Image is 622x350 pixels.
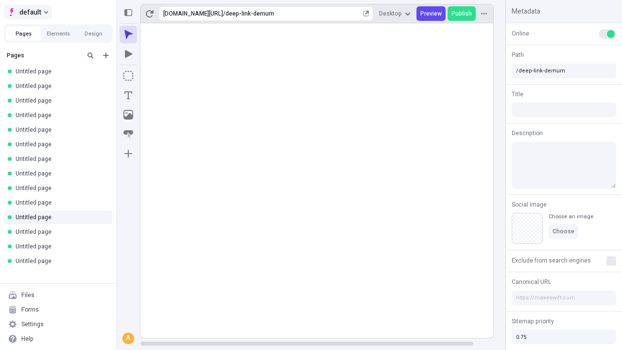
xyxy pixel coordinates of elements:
[16,111,105,119] div: Untitled page
[512,256,591,265] span: Exclude from search engines
[225,10,361,17] div: deep-link-demum
[375,6,415,21] button: Desktop
[549,213,593,220] div: Choose an image
[512,29,529,38] span: Online
[223,10,225,17] div: /
[120,106,137,123] button: Image
[16,257,105,265] div: Untitled page
[6,26,41,41] button: Pages
[16,155,105,163] div: Untitled page
[448,6,476,21] button: Publish
[512,90,523,99] span: Title
[416,6,446,21] button: Preview
[379,10,402,17] span: Desktop
[76,26,111,41] button: Design
[120,67,137,85] button: Box
[549,224,578,239] button: Choose
[512,200,547,209] span: Social Image
[120,87,137,104] button: Text
[512,129,543,138] span: Description
[16,126,105,134] div: Untitled page
[7,52,81,59] div: Pages
[451,10,472,17] span: Publish
[120,125,137,143] button: Button
[512,317,554,326] span: Sitemap priority
[21,291,35,299] div: Files
[16,170,105,177] div: Untitled page
[16,213,105,221] div: Untitled page
[41,26,76,41] button: Elements
[16,184,105,192] div: Untitled page
[553,227,574,235] span: Choose
[16,199,105,207] div: Untitled page
[21,320,44,328] div: Settings
[123,333,133,343] div: A
[100,50,112,61] button: Add new
[21,335,34,343] div: Help
[512,278,551,286] span: Canonical URL
[16,243,105,250] div: Untitled page
[21,306,39,314] div: Forms
[16,82,105,90] div: Untitled page
[163,10,223,17] div: [URL][DOMAIN_NAME]
[16,97,105,105] div: Untitled page
[512,51,524,59] span: Path
[512,291,616,305] input: https://makeswift.com
[4,5,52,19] button: Select site
[16,68,105,75] div: Untitled page
[16,228,105,236] div: Untitled page
[19,6,41,18] span: default
[16,140,105,148] div: Untitled page
[420,10,442,17] span: Preview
